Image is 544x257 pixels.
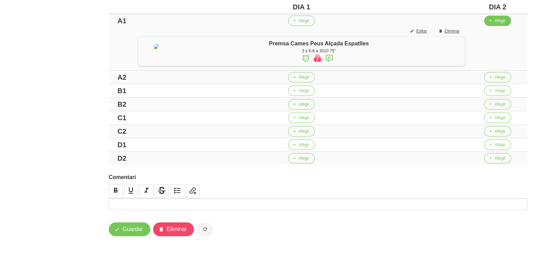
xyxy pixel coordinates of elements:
[494,128,505,134] span: Afegir
[445,28,460,34] span: Eliminar
[288,86,315,96] button: Afegir
[494,74,505,80] span: Afegir
[112,99,133,109] div: B2
[298,18,309,24] span: Afegir
[494,115,505,121] span: Afegir
[269,41,368,46] span: Premsa Cames Peus Alçada Espatlles
[494,101,505,107] span: Afegir
[153,44,159,49] img: 8ea60705-12ae-42e8-83e1-4ba62b1261d5%2Factivities%2F82988-premsa-cames-peus-separats-png.png
[298,88,309,94] span: Afegir
[484,126,511,136] button: Afegir
[494,155,505,161] span: Afegir
[484,16,511,26] button: Afegir
[434,26,465,36] button: Eliminar
[123,225,143,233] span: Guardar
[288,126,315,136] button: Afegir
[484,140,511,150] button: Afegir
[494,18,505,24] span: Afegir
[288,140,315,150] button: Afegir
[484,113,511,123] button: Afegir
[484,153,511,163] button: Afegir
[138,2,465,12] div: DIA 1
[494,142,505,148] span: Afegir
[112,153,133,163] div: D2
[112,16,133,26] div: A1
[298,142,309,148] span: Afegir
[112,126,133,136] div: C2
[298,128,309,134] span: Afegir
[167,225,187,233] span: Eliminar
[112,113,133,123] div: C1
[288,99,315,109] button: Afegir
[471,2,525,12] div: DIA 2
[288,153,315,163] button: Afegir
[176,48,461,54] div: 3 x 6-8 a 3010 75"
[288,113,315,123] button: Afegir
[288,16,315,26] button: Afegir
[298,155,309,161] span: Afegir
[298,101,309,107] span: Afegir
[494,88,505,94] span: Afegir
[298,74,309,80] span: Afegir
[109,173,527,181] label: Comentari
[484,72,511,82] button: Afegir
[109,222,150,236] button: Guardar
[153,222,194,236] button: Eliminar
[112,72,133,82] div: A2
[484,86,511,96] button: Afegir
[112,140,133,150] div: D1
[298,115,309,121] span: Afegir
[484,99,511,109] button: Afegir
[288,72,315,82] button: Afegir
[112,86,133,96] div: B1
[406,26,432,36] button: Editar
[416,28,427,34] span: Editar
